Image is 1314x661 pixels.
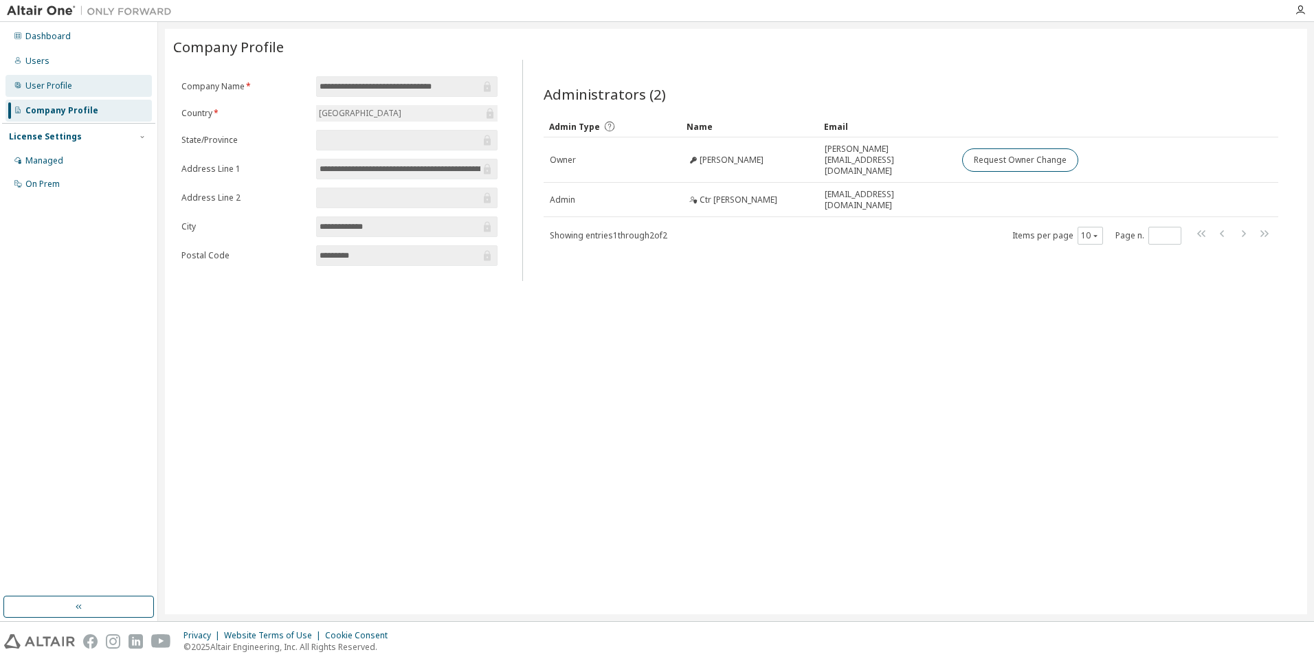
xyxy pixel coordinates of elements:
[183,630,224,641] div: Privacy
[151,634,171,649] img: youtube.svg
[25,155,63,166] div: Managed
[224,630,325,641] div: Website Terms of Use
[700,194,777,205] span: Ctr [PERSON_NAME]
[1081,230,1100,241] button: 10
[700,155,764,166] span: [PERSON_NAME]
[9,131,82,142] div: License Settings
[181,250,308,261] label: Postal Code
[25,179,60,190] div: On Prem
[181,221,308,232] label: City
[4,634,75,649] img: altair_logo.svg
[181,164,308,175] label: Address Line 1
[183,641,396,653] p: © 2025 Altair Engineering, Inc. All Rights Reserved.
[181,192,308,203] label: Address Line 2
[316,105,498,122] div: [GEOGRAPHIC_DATA]
[25,31,71,42] div: Dashboard
[129,634,143,649] img: linkedin.svg
[181,108,308,119] label: Country
[106,634,120,649] img: instagram.svg
[25,56,49,67] div: Users
[25,105,98,116] div: Company Profile
[544,85,666,104] span: Administrators (2)
[181,81,308,92] label: Company Name
[181,135,308,146] label: State/Province
[83,634,98,649] img: facebook.svg
[550,194,575,205] span: Admin
[317,106,403,121] div: [GEOGRAPHIC_DATA]
[550,229,667,241] span: Showing entries 1 through 2 of 2
[550,155,576,166] span: Owner
[325,630,396,641] div: Cookie Consent
[1115,227,1181,245] span: Page n.
[1012,227,1103,245] span: Items per page
[25,80,72,91] div: User Profile
[824,115,950,137] div: Email
[687,115,813,137] div: Name
[825,189,950,211] span: [EMAIL_ADDRESS][DOMAIN_NAME]
[173,37,284,56] span: Company Profile
[825,144,950,177] span: [PERSON_NAME][EMAIL_ADDRESS][DOMAIN_NAME]
[962,148,1078,172] button: Request Owner Change
[549,121,600,133] span: Admin Type
[7,4,179,18] img: Altair One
